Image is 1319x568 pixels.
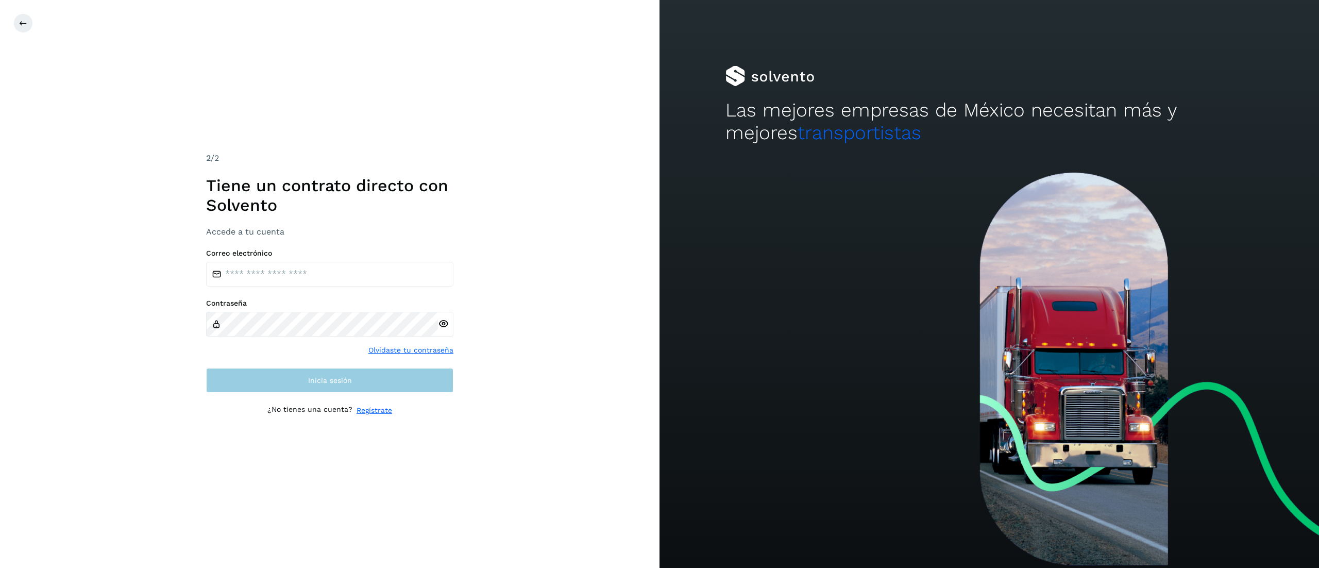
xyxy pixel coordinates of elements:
h1: Tiene un contrato directo con Solvento [206,176,453,215]
div: /2 [206,152,453,164]
a: Regístrate [357,405,392,416]
label: Correo electrónico [206,249,453,258]
span: transportistas [798,122,921,144]
label: Contraseña [206,299,453,308]
button: Inicia sesión [206,368,453,393]
a: Olvidaste tu contraseña [368,345,453,356]
span: 2 [206,153,211,163]
span: Inicia sesión [308,377,352,384]
h2: Las mejores empresas de México necesitan más y mejores [725,99,1253,145]
h3: Accede a tu cuenta [206,227,453,237]
p: ¿No tienes una cuenta? [267,405,352,416]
